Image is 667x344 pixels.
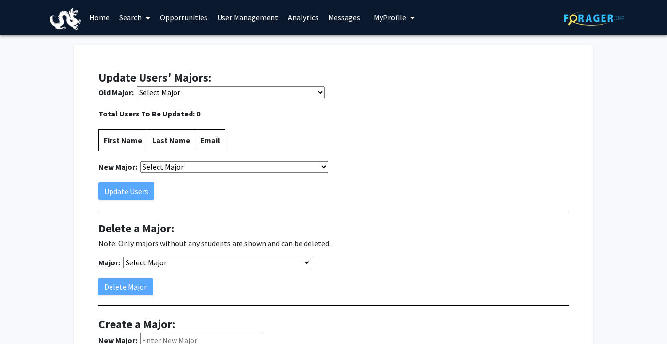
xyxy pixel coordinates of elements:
[98,257,120,268] label: Major:
[98,221,174,236] span: Delete a Major:
[195,130,225,151] th: Email
[114,0,155,34] a: Search
[283,0,323,34] a: Analytics
[147,130,195,151] th: Last Name
[99,130,147,151] th: First Name
[564,11,624,26] img: ForagerOne Logo
[50,8,81,30] img: Drexel University Logo
[98,316,175,331] span: Create a Major:
[98,86,134,98] label: Old Major:
[98,278,153,295] button: Delete Major
[98,182,154,200] button: Update Users
[98,161,137,173] label: New Major:
[155,0,212,34] a: Opportunities
[212,0,283,34] a: User Management
[84,0,114,34] a: Home
[98,108,569,119] span: Total Users To Be Updated: 0
[323,0,365,34] a: Messages
[98,70,211,85] span: Update Users' Majors:
[98,237,569,249] p: Note: Only majors without any students are shown and can be deleted.
[374,13,406,22] span: My Profile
